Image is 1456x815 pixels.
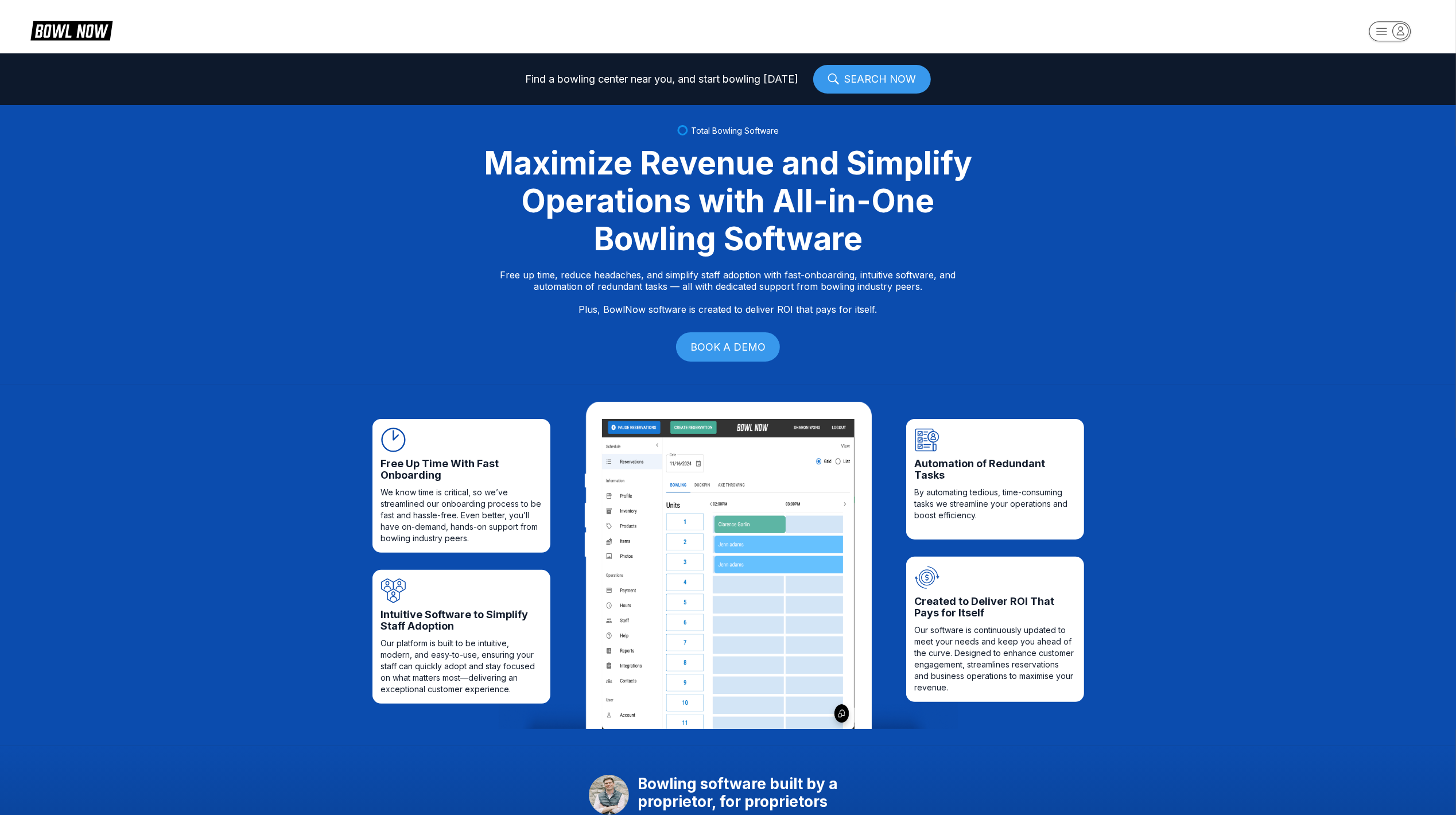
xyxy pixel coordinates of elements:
[602,419,855,729] img: cimg.png
[691,126,779,135] span: Total Bowling Software
[381,638,542,695] span: Our platform is built to be intuitive, modern, and easy-to-use, ensuring your staff can quickly a...
[915,624,1076,693] span: Our software is continuously updated to meet your needs and keep you ahead of the curve. Designed...
[813,65,931,94] a: SEARCH NOW
[500,269,956,315] p: Free up time, reduce headaches, and simplify staff adoption with fast-onboarding, intuitive softw...
[915,458,1076,481] span: Automation of Redundant Tasks
[589,775,629,815] img: daniel-mowery
[470,144,987,258] div: Maximize Revenue and Simplify Operations with All-in-One Bowling Software
[915,487,1076,521] span: By automating tedious, time-consuming tasks we streamline your operations and boost efficiency.
[638,775,867,815] span: Bowling software built by a proprietor, for proprietors
[381,458,542,481] span: Free Up Time With Fast Onboarding
[915,596,1076,619] span: Created to Deliver ROI That Pays for Itself
[676,332,780,362] a: BOOK A DEMO
[381,609,542,632] span: Intuitive Software to Simplify Staff Adoption
[585,402,872,729] img: gif_ipad_frame.png
[381,487,542,544] span: We know time is critical, so we’ve streamlined our onboarding process to be fast and hassle-free....
[526,73,799,85] span: Find a bowling center near you, and start bowling [DATE]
